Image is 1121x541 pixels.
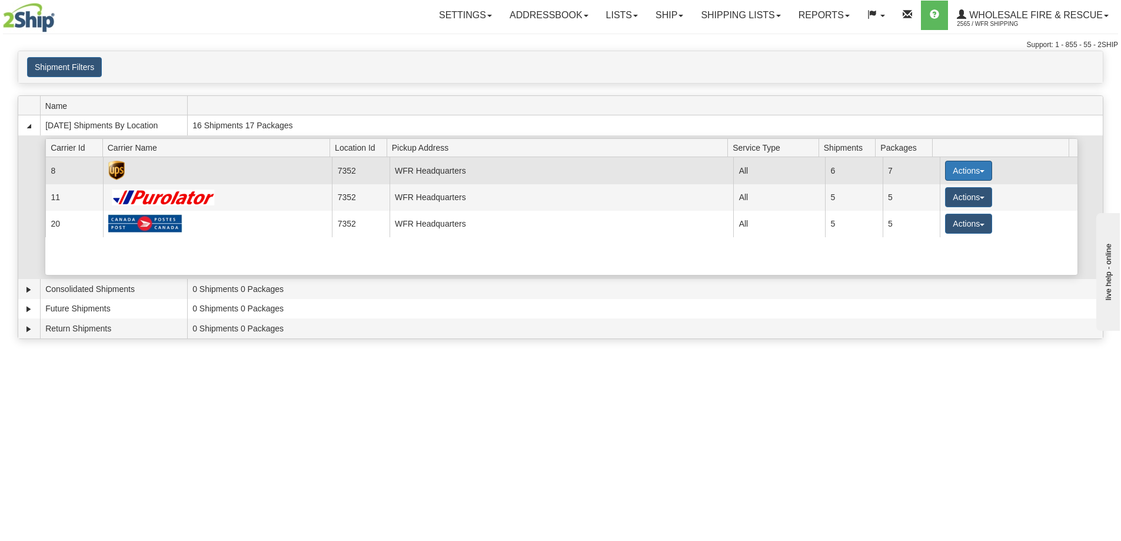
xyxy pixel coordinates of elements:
[392,138,728,157] span: Pickup Address
[51,138,102,157] span: Carrier Id
[957,18,1045,30] span: 2565 / WFR Shipping
[390,211,734,237] td: WFR Headquarters
[501,1,597,30] a: Addressbook
[40,299,187,319] td: Future Shipments
[23,323,35,335] a: Expand
[597,1,647,30] a: Lists
[45,97,187,115] span: Name
[880,138,932,157] span: Packages
[187,299,1103,319] td: 0 Shipments 0 Packages
[825,184,882,211] td: 5
[430,1,501,30] a: Settings
[825,157,882,184] td: 6
[187,279,1103,299] td: 0 Shipments 0 Packages
[945,214,992,234] button: Actions
[647,1,692,30] a: Ship
[390,157,734,184] td: WFR Headquarters
[3,3,55,32] img: logo2565.jpg
[40,318,187,338] td: Return Shipments
[335,138,387,157] span: Location Id
[733,157,825,184] td: All
[3,40,1118,50] div: Support: 1 - 855 - 55 - 2SHIP
[883,157,940,184] td: 7
[45,157,102,184] td: 8
[824,138,876,157] span: Shipments
[108,214,182,233] img: Canada Post
[733,138,819,157] span: Service Type
[108,161,125,180] img: UPS
[390,184,734,211] td: WFR Headquarters
[790,1,859,30] a: Reports
[692,1,789,30] a: Shipping lists
[108,190,219,205] img: Purolator
[23,284,35,296] a: Expand
[23,120,35,132] a: Collapse
[945,161,992,181] button: Actions
[945,187,992,207] button: Actions
[883,184,940,211] td: 5
[40,279,187,299] td: Consolidated Shipments
[733,184,825,211] td: All
[948,1,1117,30] a: WHOLESALE FIRE & RESCUE 2565 / WFR Shipping
[966,10,1103,20] span: WHOLESALE FIRE & RESCUE
[9,10,109,19] div: live help - online
[187,115,1103,135] td: 16 Shipments 17 Packages
[1094,210,1120,330] iframe: chat widget
[27,57,102,77] button: Shipment Filters
[23,303,35,315] a: Expand
[40,115,187,135] td: [DATE] Shipments By Location
[825,211,882,237] td: 5
[45,184,102,211] td: 11
[332,211,389,237] td: 7352
[332,184,389,211] td: 7352
[733,211,825,237] td: All
[883,211,940,237] td: 5
[187,318,1103,338] td: 0 Shipments 0 Packages
[108,138,330,157] span: Carrier Name
[332,157,389,184] td: 7352
[45,211,102,237] td: 20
